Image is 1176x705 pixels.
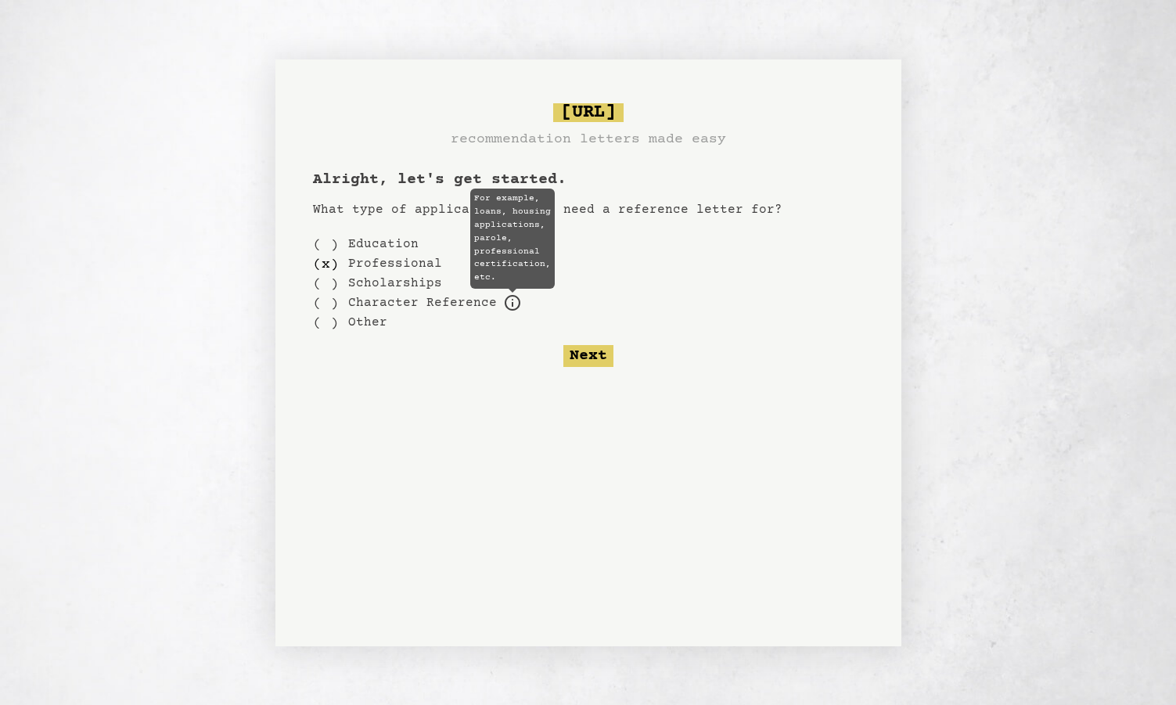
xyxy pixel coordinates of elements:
[348,293,497,312] label: For example, loans, housing applications, parole, professional certification, etc.
[563,345,613,367] button: Next
[470,189,555,289] span: For example, loans, housing applications, parole, professional certification, etc.
[348,254,442,273] label: Professional
[348,313,387,332] label: Other
[313,200,864,219] p: What type of application do you need a reference letter for?
[313,254,339,274] div: ( x )
[348,235,419,254] label: Education
[451,128,726,150] h3: recommendation letters made easy
[313,274,339,293] div: ( )
[313,235,339,254] div: ( )
[313,293,339,313] div: ( )
[313,169,864,191] h1: Alright, let's get started.
[348,274,442,293] label: Scholarships
[313,313,339,333] div: ( )
[553,103,624,122] span: [URL]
